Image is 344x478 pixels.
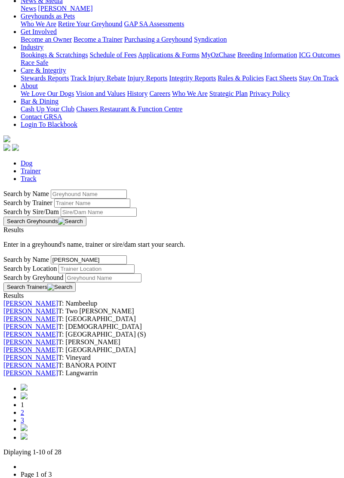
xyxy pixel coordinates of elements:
div: Industry [21,51,341,67]
a: Who We Are [172,90,208,97]
input: Search by Trainer Name [51,255,127,264]
img: facebook.svg [3,144,10,151]
img: chevrons-right-pager-blue.svg [21,433,28,440]
a: MyOzChase [201,51,236,58]
a: Stay On Track [299,74,338,82]
a: Retire Your Greyhound [58,20,123,28]
p: Diplaying 1-10 of 28 [3,448,341,456]
a: Page 1 of 3 [21,471,52,478]
div: T: BANORA POINT [3,362,341,369]
a: Track Injury Rebate [71,74,126,82]
a: Become a Trainer [74,36,123,43]
a: [PERSON_NAME] [3,331,58,338]
a: Dog [21,159,33,167]
div: T: [GEOGRAPHIC_DATA] [3,346,341,354]
img: Search [58,218,83,225]
img: chevron-right-pager-blue.svg [21,424,28,431]
a: [PERSON_NAME] [3,354,58,361]
div: T: [GEOGRAPHIC_DATA] [3,315,341,323]
a: Schedule of Fees [89,51,136,58]
label: Search by Location [3,265,57,272]
a: Stewards Reports [21,74,69,82]
a: Cash Up Your Club [21,105,74,113]
a: Syndication [194,36,227,43]
div: T: Vineyard [3,354,341,362]
div: T: Langwarrin [3,369,341,377]
a: Bookings & Scratchings [21,51,88,58]
a: Greyhounds as Pets [21,12,75,20]
a: [PERSON_NAME] [3,346,58,353]
label: Search by Trainer [3,199,52,206]
a: Login To Blackbook [21,121,77,128]
p: Enter in a greyhound's name, trainer or sire/dam start your search. [3,241,341,248]
div: Results [3,226,341,234]
a: History [127,90,147,97]
a: Chasers Restaurant & Function Centre [76,105,182,113]
div: T: [DEMOGRAPHIC_DATA] [3,323,341,331]
a: Care & Integrity [21,67,66,74]
input: Search by Sire/Dam name [61,208,137,217]
button: Search Greyhounds [3,217,86,226]
img: Search [47,284,72,291]
div: Greyhounds as Pets [21,20,341,28]
a: 3 [21,417,24,424]
label: Search by Sire/Dam [3,208,59,215]
div: News & Media [21,5,341,12]
div: Bar & Dining [21,105,341,113]
div: T: [GEOGRAPHIC_DATA] (S) [3,331,341,338]
img: chevrons-left-pager-blue.svg [21,384,28,391]
label: Search by Name [3,190,49,197]
input: Search by Greyhound name [51,190,127,199]
span: 1 [21,401,24,408]
a: Who We Are [21,20,56,28]
a: [PERSON_NAME] [3,323,58,330]
a: Fact Sheets [266,74,297,82]
a: Get Involved [21,28,57,35]
div: T: Nambeelup [3,300,341,307]
a: Privacy Policy [249,90,290,97]
img: chevron-left-pager-blue.svg [21,392,28,399]
div: Get Involved [21,36,341,43]
button: Search Trainers [3,282,76,292]
a: Strategic Plan [209,90,248,97]
input: Search by Greyhound Name [65,273,141,282]
label: Search by Name [3,256,49,263]
a: Breeding Information [237,51,297,58]
input: Search by Trainer name [54,199,130,208]
a: Race Safe [21,59,48,66]
a: Vision and Values [76,90,125,97]
a: Applications & Forms [138,51,200,58]
label: Search by Greyhound [3,274,64,281]
a: [PERSON_NAME] [3,369,58,377]
a: Purchasing a Greyhound [124,36,192,43]
a: [PERSON_NAME] [3,300,58,307]
a: Rules & Policies [218,74,264,82]
div: Care & Integrity [21,74,341,82]
a: ICG Outcomes [299,51,340,58]
a: Track [21,175,37,182]
div: Results [3,292,341,300]
a: Bar & Dining [21,98,58,105]
a: Industry [21,43,43,51]
a: Injury Reports [127,74,167,82]
input: Search by Trainer Location [58,264,135,273]
a: [PERSON_NAME] [3,307,58,315]
img: twitter.svg [12,144,19,151]
a: Integrity Reports [169,74,216,82]
img: logo-grsa-white.png [3,135,10,142]
a: We Love Our Dogs [21,90,74,97]
div: About [21,90,341,98]
a: Contact GRSA [21,113,62,120]
a: [PERSON_NAME] [3,315,58,322]
a: Trainer [21,167,41,175]
a: [PERSON_NAME] [3,338,58,346]
div: T: Two [PERSON_NAME] [3,307,341,315]
a: About [21,82,38,89]
div: T: [PERSON_NAME] [3,338,341,346]
a: 2 [21,409,24,416]
a: Become an Owner [21,36,72,43]
a: [PERSON_NAME] [38,5,92,12]
a: GAP SA Assessments [124,20,184,28]
a: News [21,5,36,12]
a: Careers [149,90,170,97]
